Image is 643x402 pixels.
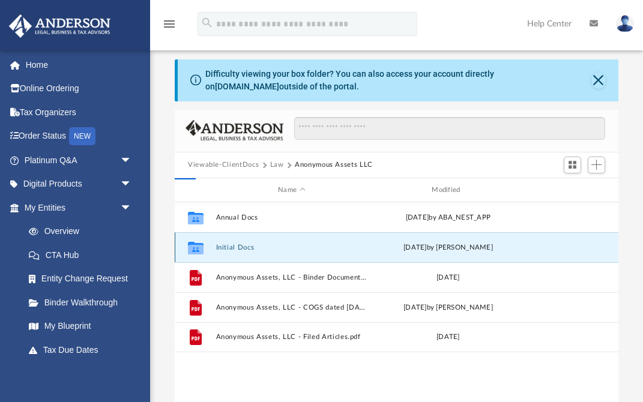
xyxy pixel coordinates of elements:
[120,362,144,386] span: arrow_drop_down
[372,212,524,223] div: [DATE] by ABA_NEST_APP
[216,304,367,311] button: Anonymous Assets, LLC - COGS dated [DATE].pdf
[17,314,144,338] a: My Blueprint
[17,267,150,291] a: Entity Change Request
[372,332,524,343] div: [DATE]
[8,77,150,101] a: Online Ordering
[216,334,367,341] button: Anonymous Assets, LLC - Filed Articles.pdf
[8,53,150,77] a: Home
[588,157,606,173] button: Add
[205,68,591,93] div: Difficulty viewing your box folder? You can also access your account directly on outside of the p...
[17,290,150,314] a: Binder Walkthrough
[120,196,144,220] span: arrow_drop_down
[162,23,177,31] a: menu
[215,82,279,91] a: [DOMAIN_NAME]
[5,14,114,38] img: Anderson Advisors Platinum Portal
[120,148,144,173] span: arrow_drop_down
[8,124,150,149] a: Order StatusNEW
[270,160,284,170] button: Law
[372,185,524,196] div: Modified
[295,160,373,170] button: Anonymous Assets LLC
[529,185,613,196] div: id
[216,274,367,281] button: Anonymous Assets, LLC - Binder Documents.pdf
[17,243,150,267] a: CTA Hub
[216,214,367,221] button: Annual Docs
[120,172,144,197] span: arrow_drop_down
[372,272,524,283] div: [DATE]
[294,117,605,140] input: Search files and folders
[372,302,524,313] div: [DATE] by [PERSON_NAME]
[180,185,210,196] div: id
[17,220,150,244] a: Overview
[201,16,214,29] i: search
[8,100,150,124] a: Tax Organizers
[216,185,367,196] div: Name
[8,196,150,220] a: My Entitiesarrow_drop_down
[372,242,524,253] div: [DATE] by [PERSON_NAME]
[69,127,95,145] div: NEW
[616,15,634,32] img: User Pic
[8,172,150,196] a: Digital Productsarrow_drop_down
[8,362,144,400] a: My [PERSON_NAME] Teamarrow_drop_down
[162,17,177,31] i: menu
[564,157,582,173] button: Switch to Grid View
[216,244,367,251] button: Initial Docs
[188,160,259,170] button: Viewable-ClientDocs
[591,72,606,89] button: Close
[8,148,150,172] a: Platinum Q&Aarrow_drop_down
[17,338,150,362] a: Tax Due Dates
